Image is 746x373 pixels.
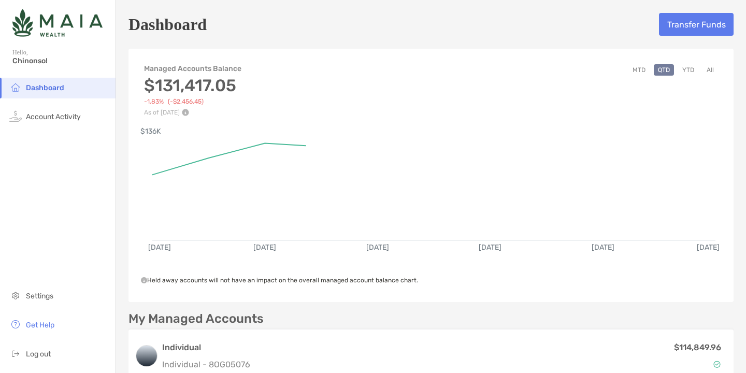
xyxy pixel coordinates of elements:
[9,110,22,122] img: activity icon
[26,321,54,329] span: Get Help
[713,361,721,368] img: Account Status icon
[697,243,720,252] text: [DATE]
[162,341,250,354] h3: Individual
[162,358,250,371] p: Individual - 8OG05076
[702,64,718,76] button: All
[678,64,698,76] button: YTD
[674,341,721,354] p: $114,849.96
[140,127,161,136] text: $136K
[12,56,109,65] span: Chinonso!
[136,346,157,366] img: logo account
[144,98,164,106] span: -1.83%
[26,83,64,92] span: Dashboard
[366,243,389,252] text: [DATE]
[182,109,189,116] img: Performance Info
[12,4,103,41] img: Zoe Logo
[9,81,22,93] img: household icon
[128,12,207,36] h5: Dashboard
[9,318,22,331] img: get-help icon
[26,112,81,121] span: Account Activity
[253,243,276,252] text: [DATE]
[144,76,242,95] h3: $131,417.05
[128,312,264,325] p: My Managed Accounts
[148,243,171,252] text: [DATE]
[168,98,204,106] span: (-$2,456.45)
[654,64,674,76] button: QTD
[659,13,734,36] button: Transfer Funds
[592,243,614,252] text: [DATE]
[26,350,51,358] span: Log out
[26,292,53,300] span: Settings
[9,289,22,302] img: settings icon
[141,277,418,284] span: Held away accounts will not have an impact on the overall managed account balance chart.
[628,64,650,76] button: MTD
[144,109,242,116] p: As of [DATE]
[9,347,22,360] img: logout icon
[144,64,242,73] h4: Managed Accounts Balance
[479,243,501,252] text: [DATE]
